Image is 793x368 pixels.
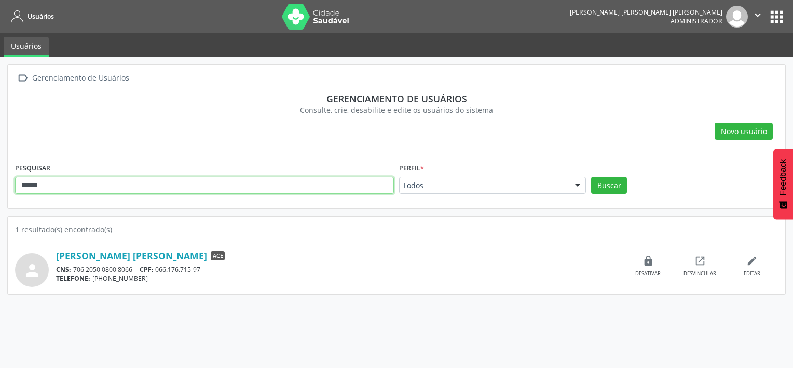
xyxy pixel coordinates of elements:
div: Gerenciamento de Usuários [30,71,131,86]
div: [PHONE_NUMBER] [56,274,622,283]
i: lock [642,255,654,267]
div: Editar [744,270,760,278]
a: [PERSON_NAME] [PERSON_NAME] [56,250,207,261]
div: Gerenciamento de usuários [22,93,771,104]
div: Consulte, crie, desabilite e edite os usuários do sistema [22,104,771,115]
div: 1 resultado(s) encontrado(s) [15,224,778,235]
button:  [748,6,768,28]
div: Desvincular [683,270,716,278]
i:  [752,9,763,21]
i: person [23,261,42,280]
i: open_in_new [694,255,706,267]
button: Feedback - Mostrar pesquisa [773,149,793,219]
span: Usuários [28,12,54,21]
label: PESQUISAR [15,161,50,177]
a: Usuários [7,8,54,25]
span: Administrador [671,17,722,25]
a: Usuários [4,37,49,57]
i: edit [746,255,758,267]
span: CNS: [56,265,71,274]
span: CPF: [140,265,154,274]
div: [PERSON_NAME] [PERSON_NAME] [PERSON_NAME] [570,8,722,17]
span: Todos [403,180,565,191]
div: Desativar [635,270,661,278]
span: ACE [211,251,225,260]
span: Novo usuário [721,126,767,137]
i:  [15,71,30,86]
img: img [726,6,748,28]
span: Feedback [778,159,788,195]
span: TELEFONE: [56,274,90,283]
label: Perfil [399,161,424,177]
button: apps [768,8,786,26]
button: Novo usuário [715,123,773,140]
div: 706 2050 0800 8066 066.176.715-97 [56,265,622,274]
a:  Gerenciamento de Usuários [15,71,131,86]
button: Buscar [591,177,627,194]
